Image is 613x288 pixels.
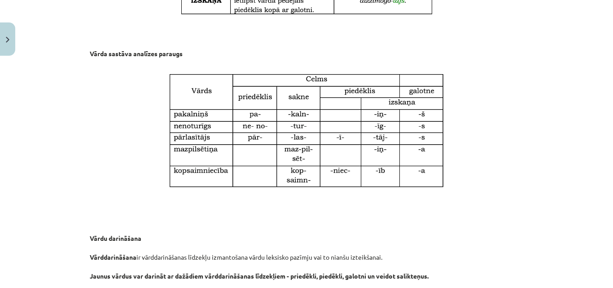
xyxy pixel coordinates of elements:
[90,234,141,242] strong: Vārdu darināšana
[90,49,183,58] strong: Vārda sastāva analīzes paraugs
[90,253,136,261] strong: Vārddarināšana
[90,272,429,280] strong: Jaunus vārdus var darināt ar dažādiem vārddarināšanas līdzekļiem - priedēkli, piedēkli, galotni u...
[6,37,9,43] img: icon-close-lesson-0947bae3869378f0d4975bcd49f059093ad1ed9edebbc8119c70593378902aed.svg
